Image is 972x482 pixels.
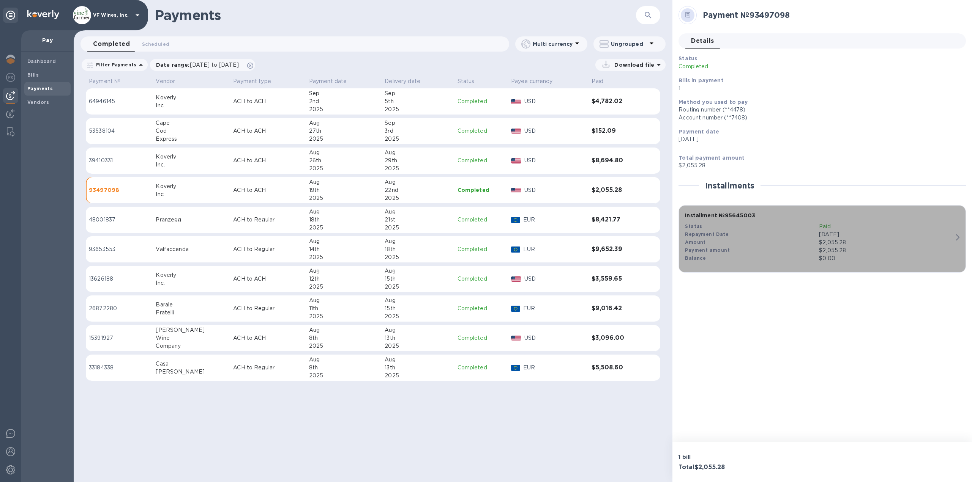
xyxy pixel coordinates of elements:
p: Completed [458,97,505,105]
div: Aug [385,237,451,245]
div: 13th [385,334,451,342]
p: Completed [458,127,505,135]
p: Download file [611,61,654,69]
div: 2025 [385,135,451,143]
p: Completed [458,216,505,224]
h3: $9,016.42 [592,305,640,312]
p: [DATE] [679,135,960,143]
p: 15391927 [89,334,150,342]
p: ACH to ACH [233,186,303,194]
div: Aug [309,326,379,334]
p: USD [524,275,586,283]
p: USD [524,334,586,342]
span: Scheduled [142,40,169,48]
p: ACH to Regular [233,305,303,312]
p: EUR [523,305,586,312]
p: $0.00 [819,254,953,262]
div: 21st [385,216,451,224]
button: Installment №95645003StatusPaidRepayment Date[DATE]Amount$2,055.28Payment amount$2,055.28Balance$... [679,205,966,273]
p: Payment date [309,77,347,85]
p: 26872280 [89,305,150,312]
div: 14th [309,245,379,253]
h3: $5,508.60 [592,364,640,371]
div: 2025 [309,342,379,350]
div: Sep [385,89,451,97]
div: 5th [385,97,451,105]
span: Payment type [233,77,281,85]
div: [PERSON_NAME] [156,326,227,334]
div: 18th [385,245,451,253]
div: 2025 [309,105,379,113]
span: Paid [592,77,613,85]
div: Company [156,342,227,350]
div: 26th [309,157,379,165]
p: USD [524,186,586,194]
div: 2025 [385,342,451,350]
span: Payee currency [511,77,562,85]
div: Routing number (**4478) [679,106,960,114]
p: 93653553 [89,245,150,253]
div: Koverly [156,271,227,279]
div: 2025 [385,283,451,291]
div: Inc. [156,190,227,198]
p: Delivery date [385,77,420,85]
p: Filter Payments [93,61,136,68]
b: Bills in payment [679,77,723,83]
div: Barale [156,301,227,309]
div: Inc. [156,102,227,110]
p: USD [524,97,586,105]
p: Payment № [89,77,120,85]
p: 33184338 [89,364,150,372]
b: Vendors [27,99,49,105]
div: Aug [385,149,451,157]
div: 2nd [309,97,379,105]
p: USD [524,127,586,135]
b: Status [679,55,697,61]
div: 12th [309,275,379,283]
div: 27th [309,127,379,135]
div: 2025 [385,165,451,173]
div: Sep [309,89,379,97]
p: USD [524,157,586,165]
div: Aug [385,326,451,334]
p: 48001837 [89,216,150,224]
p: Completed [458,157,505,165]
p: [DATE] [819,231,953,239]
div: Aug [309,119,379,127]
div: Account number (**7408) [679,114,960,122]
div: Inc. [156,161,227,169]
h3: $3,559.65 [592,275,640,283]
span: Vendor [156,77,185,85]
div: Cod [156,127,227,135]
p: Paid [819,223,953,231]
div: Fratelli [156,309,227,317]
div: 2025 [385,312,451,320]
div: 15th [385,305,451,312]
b: Payment date [679,129,719,135]
p: 1 [679,84,960,92]
p: ACH to Regular [233,364,303,372]
h2: Payment № 93497098 [703,10,960,20]
p: Completed [458,364,505,372]
div: [PERSON_NAME] [156,368,227,376]
p: VF Wines, Inc. [93,13,131,18]
span: Payment № [89,77,130,85]
p: 1 bill [679,453,819,461]
b: Amount [685,239,705,245]
h3: Total $2,055.28 [679,464,819,471]
div: Koverly [156,182,227,190]
div: Date range:[DATE] to [DATE] [150,59,255,71]
h3: $8,694.80 [592,157,640,164]
div: Wine [156,334,227,342]
img: USD [511,188,521,193]
div: 2025 [309,165,379,173]
div: 13th [385,364,451,372]
b: Bills [27,72,39,78]
p: $2,055.28 [819,246,953,254]
span: [DATE] to [DATE] [190,62,239,68]
p: 53538104 [89,127,150,135]
p: ACH to ACH [233,97,303,105]
h3: $152.09 [592,127,640,135]
div: 11th [309,305,379,312]
p: Multi currency [533,40,573,48]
